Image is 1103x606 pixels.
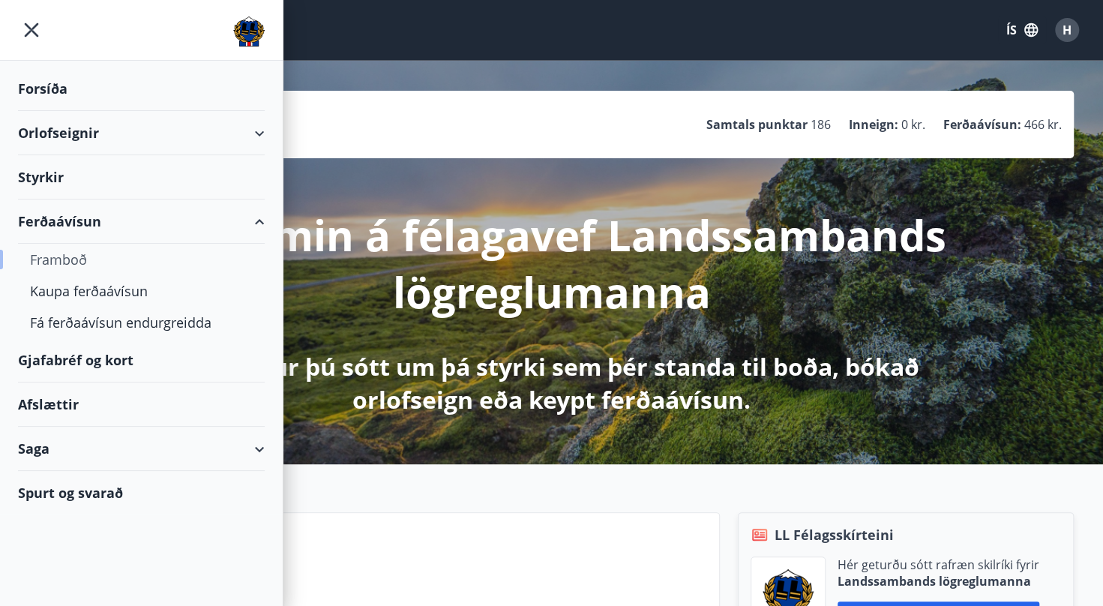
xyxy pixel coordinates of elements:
div: Fá ferðaávísun endurgreidda [30,307,253,338]
img: union_logo [233,16,265,46]
div: Styrkir [18,155,265,199]
button: menu [18,16,45,43]
p: Spurt og svarað [140,550,707,576]
p: Samtals punktar [706,116,808,133]
div: Saga [18,427,265,471]
span: 466 kr. [1024,116,1062,133]
div: Orlofseignir [18,111,265,155]
p: Inneign : [849,116,898,133]
p: Velkomin á félagavef Landssambands lögreglumanna [156,206,948,320]
span: 186 [811,116,831,133]
p: Hér getur þú sótt um þá styrki sem þér standa til boða, bókað orlofseign eða keypt ferðaávísun. [156,350,948,416]
div: Forsíða [18,67,265,111]
div: Afslættir [18,382,265,427]
p: Landssambands lögreglumanna [838,573,1039,589]
span: 0 kr. [901,116,925,133]
p: Ferðaávísun : [943,116,1021,133]
div: Framboð [30,244,253,275]
div: Ferðaávísun [18,199,265,244]
button: H [1049,12,1085,48]
button: ÍS [998,16,1046,43]
div: Spurt og svarað [18,471,265,514]
p: Hér geturðu sótt rafræn skilríki fyrir [838,556,1039,573]
div: Kaupa ferðaávísun [30,275,253,307]
span: H [1063,22,1072,38]
div: Gjafabréf og kort [18,338,265,382]
span: LL Félagsskírteini [775,525,894,544]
